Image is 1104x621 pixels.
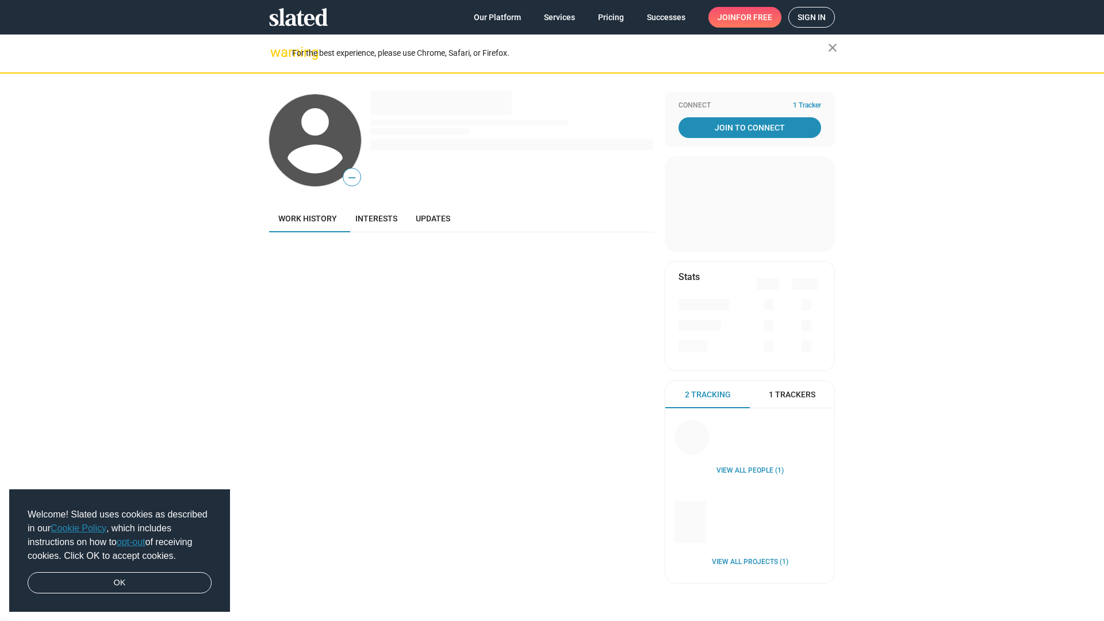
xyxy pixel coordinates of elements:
a: Joinfor free [708,7,781,28]
span: Services [544,7,575,28]
a: Pricing [589,7,633,28]
span: Join [718,7,772,28]
span: Successes [647,7,685,28]
span: Work history [278,214,337,223]
span: Our Platform [474,7,521,28]
a: Interests [346,205,407,232]
mat-card-title: Stats [678,271,700,283]
span: Interests [355,214,397,223]
span: Updates [416,214,450,223]
div: cookieconsent [9,489,230,612]
span: 2 Tracking [685,389,731,400]
a: Sign in [788,7,835,28]
a: Services [535,7,584,28]
a: Updates [407,205,459,232]
span: — [343,170,361,185]
a: opt-out [117,537,145,547]
span: 1 Tracker [793,101,821,110]
span: Join To Connect [681,117,819,138]
span: 1 Trackers [769,389,815,400]
span: Pricing [598,7,624,28]
a: Cookie Policy [51,523,106,533]
mat-icon: close [826,41,839,55]
a: dismiss cookie message [28,572,212,594]
a: View all People (1) [716,466,784,476]
span: Sign in [798,7,826,27]
div: For the best experience, please use Chrome, Safari, or Firefox. [292,45,828,61]
a: Work history [269,205,346,232]
a: View all Projects (1) [712,558,788,567]
div: Connect [678,101,821,110]
mat-icon: warning [270,45,284,59]
span: Welcome! Slated uses cookies as described in our , which includes instructions on how to of recei... [28,508,212,563]
span: for free [736,7,772,28]
a: Successes [638,7,695,28]
a: Join To Connect [678,117,821,138]
a: Our Platform [465,7,530,28]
